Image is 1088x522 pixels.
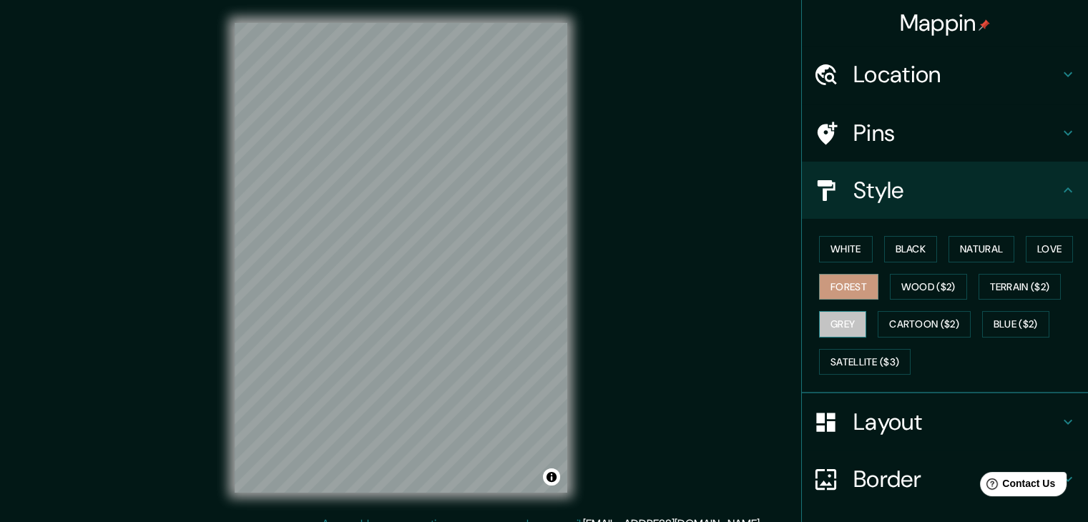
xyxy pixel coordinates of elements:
[1026,236,1073,262] button: Love
[853,465,1059,493] h4: Border
[900,9,991,37] h4: Mappin
[819,349,911,375] button: Satellite ($3)
[802,393,1088,450] div: Layout
[819,274,878,300] button: Forest
[853,119,1059,147] h4: Pins
[543,468,560,486] button: Toggle attribution
[853,60,1059,89] h4: Location
[982,311,1049,338] button: Blue ($2)
[853,408,1059,436] h4: Layout
[961,466,1072,506] iframe: Help widget launcher
[949,236,1014,262] button: Natural
[884,236,938,262] button: Black
[853,176,1059,205] h4: Style
[802,450,1088,508] div: Border
[878,311,971,338] button: Cartoon ($2)
[890,274,967,300] button: Wood ($2)
[979,274,1062,300] button: Terrain ($2)
[802,104,1088,162] div: Pins
[802,162,1088,219] div: Style
[979,19,990,31] img: pin-icon.png
[819,311,866,338] button: Grey
[819,236,873,262] button: White
[802,46,1088,103] div: Location
[235,23,567,493] canvas: Map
